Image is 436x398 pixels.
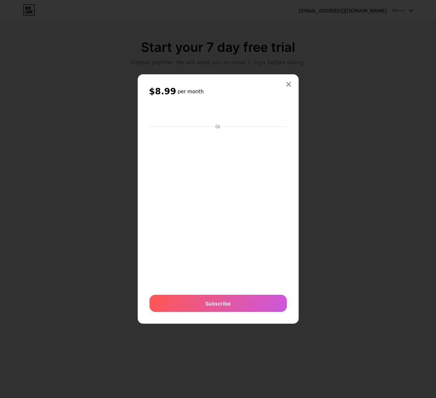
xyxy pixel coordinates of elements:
[149,86,176,97] span: $8.99
[177,88,204,95] h6: per month
[150,105,287,122] iframe: Secure payment button frame
[148,130,288,288] iframe: Secure payment input frame
[206,300,231,307] span: Subscribe
[214,124,222,130] div: Or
